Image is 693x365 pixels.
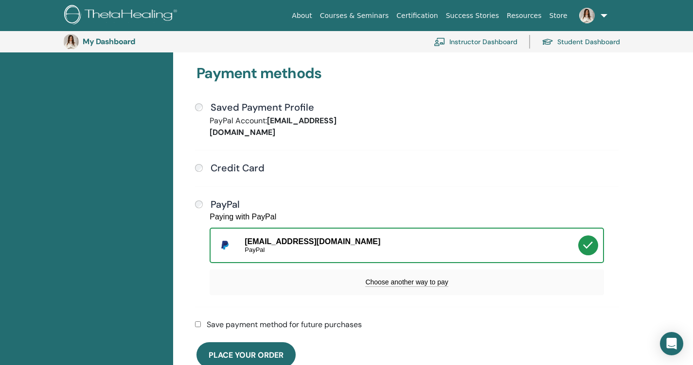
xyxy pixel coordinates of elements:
a: Courses & Seminars [316,7,393,25]
h3: Payment methods [196,65,617,86]
img: graduation-cap.svg [542,38,553,46]
a: Certification [392,7,442,25]
img: default.png [579,8,595,23]
h4: PayPal [211,199,240,210]
h4: Credit Card [211,162,265,174]
span: Choose another way to pay [365,278,448,287]
a: Student Dashboard [542,31,620,52]
img: default.png [63,34,79,50]
a: Resources [503,7,546,25]
div: Paying with PayPal [210,212,276,221]
strong: [EMAIL_ADDRESS][DOMAIN_NAME] [210,116,337,137]
a: Instructor Dashboard [434,31,517,52]
span: Place Your Order [209,350,284,360]
a: About [288,7,316,25]
div: [EMAIL_ADDRESS][DOMAIN_NAME]PayPal [210,228,604,263]
label: Save payment method for future purchases [207,319,362,331]
img: logo.png [64,5,180,27]
div: [EMAIL_ADDRESS][DOMAIN_NAME] [245,237,578,254]
a: Success Stories [442,7,503,25]
img: chalkboard-teacher.svg [434,37,445,46]
div: Choose another way to pay [210,269,604,295]
h4: Saved Payment Profile [211,101,314,113]
a: Store [546,7,571,25]
div: PayPal [245,246,578,254]
div: PayPal Account: [202,115,407,138]
h3: My Dashboard [83,37,180,46]
div: Open Intercom Messenger [660,332,683,355]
